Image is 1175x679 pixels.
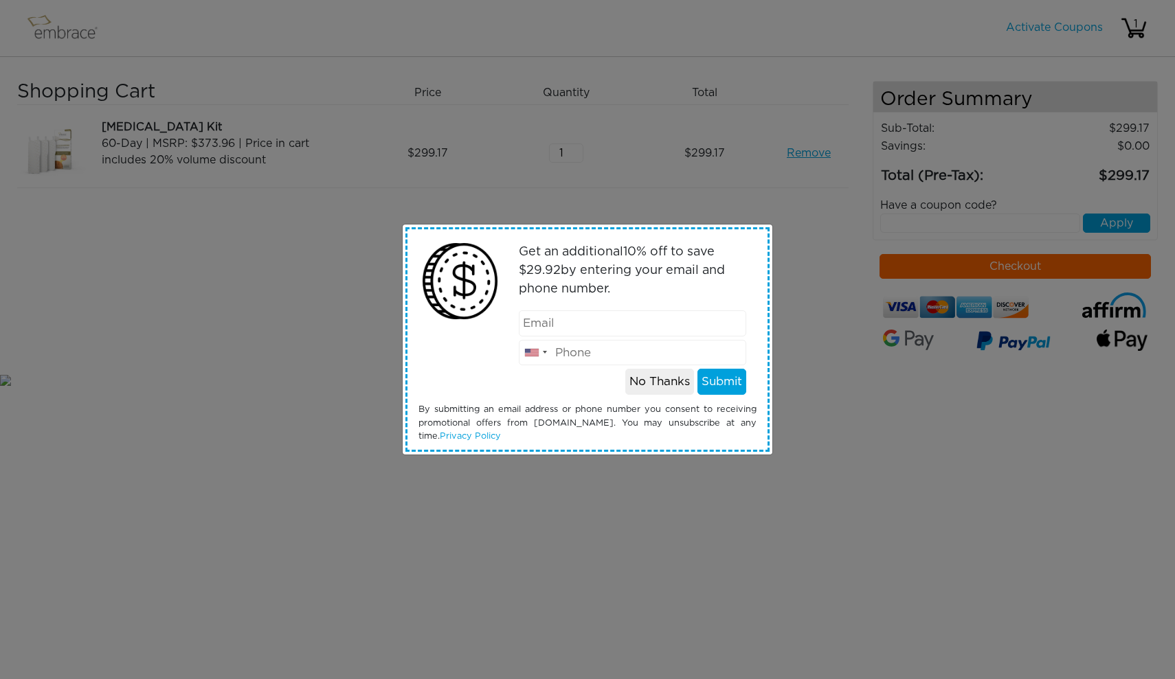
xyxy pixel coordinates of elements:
[415,236,505,326] img: money2.png
[526,264,561,277] span: 29.92
[440,432,501,441] a: Privacy Policy
[519,243,747,299] p: Get an additional % off to save $ by entering your email and phone number.
[519,310,747,336] input: Email
[408,403,767,443] div: By submitting an email address or phone number you consent to receiving promotional offers from [...
[519,340,747,366] input: Phone
[625,369,694,395] button: No Thanks
[623,246,636,258] span: 10
[697,369,746,395] button: Submit
[519,341,551,365] div: United States: +1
